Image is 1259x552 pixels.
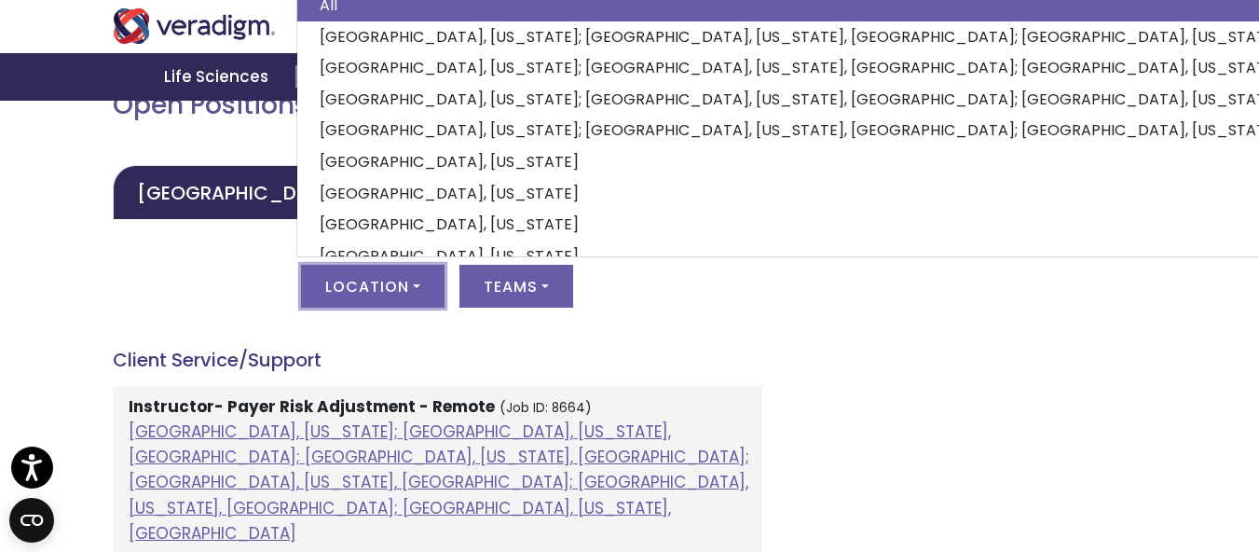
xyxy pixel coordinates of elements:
h4: Client Service/Support [113,349,762,371]
a: [GEOGRAPHIC_DATA] [113,165,367,220]
button: Open CMP widget [9,498,54,543]
small: (Job ID: 8664) [499,399,592,417]
h2: Open Positions [113,90,762,121]
a: Life Sciences [142,53,296,101]
button: Teams [459,265,573,308]
button: Location [301,265,445,308]
img: Veradigm logo [113,8,276,44]
strong: Instructor- Payer Risk Adjustment - Remote [129,395,495,418]
a: [GEOGRAPHIC_DATA], [US_STATE]; [GEOGRAPHIC_DATA], [US_STATE], [GEOGRAPHIC_DATA]; [GEOGRAPHIC_DATA... [129,421,749,545]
